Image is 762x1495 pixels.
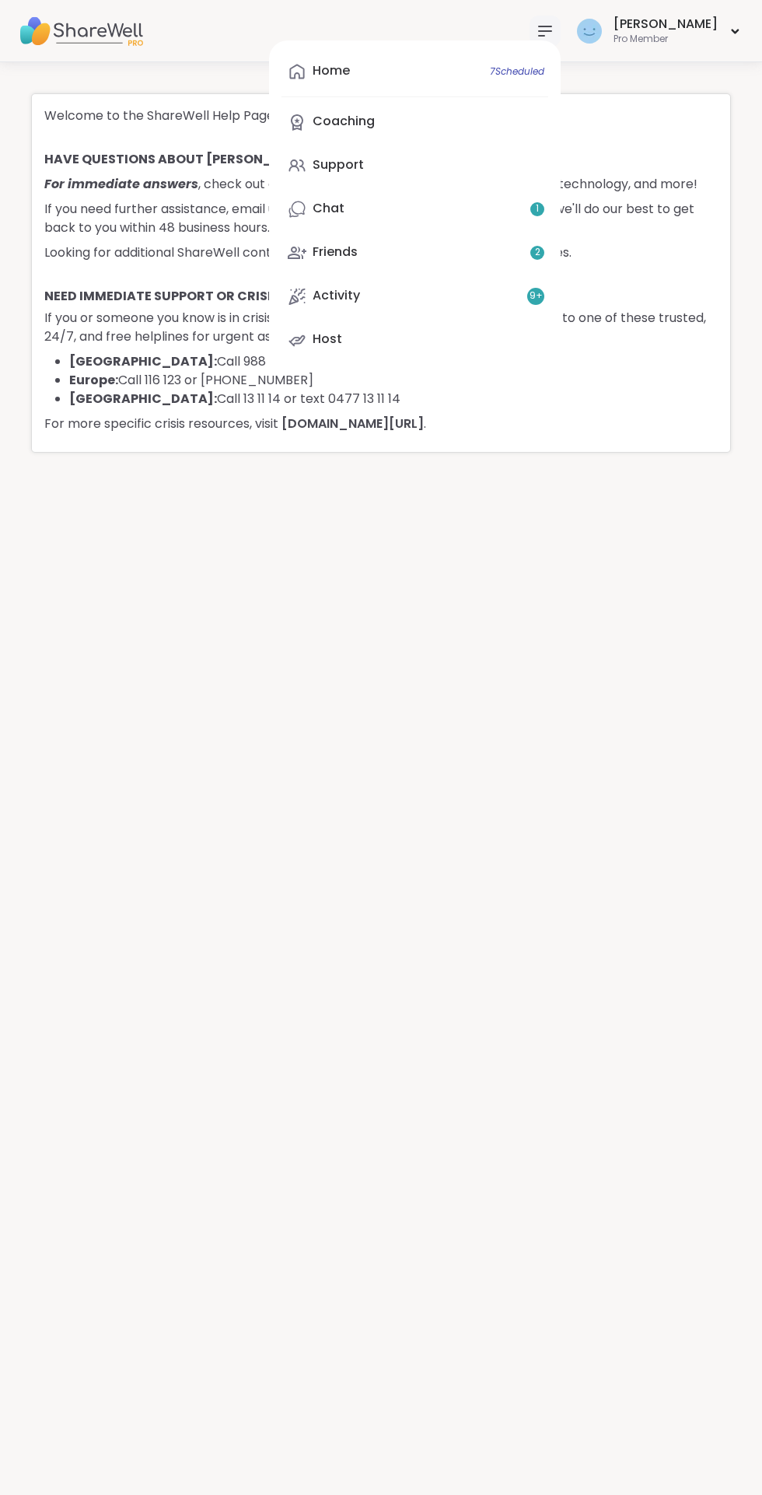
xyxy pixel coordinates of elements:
[613,16,718,33] div: [PERSON_NAME]
[577,19,602,44] img: Cyndy
[313,156,364,173] div: Support
[313,287,360,304] div: Activity
[69,371,118,389] b: Europe:
[44,287,718,309] h4: NEED IMMEDIATE SUPPORT OR CRISIS RESOURCES?
[490,65,544,78] span: 7 Scheduled
[313,200,344,217] div: Chat
[44,150,718,175] h4: HAVE QUESTIONS ABOUT [PERSON_NAME]?
[281,278,548,315] a: Activity9+
[313,331,342,348] div: Host
[313,243,358,261] div: Friends
[69,390,217,408] b: [GEOGRAPHIC_DATA]:
[530,289,543,303] span: 9 +
[281,147,548,184] a: Support
[19,4,143,58] img: ShareWell Nav Logo
[536,202,539,215] span: 1
[44,309,718,346] p: If you or someone you know is in crisis or contemplating self-harm, please reach out to one of th...
[535,246,540,259] span: 2
[313,113,375,130] div: Coaching
[44,415,718,433] p: For more specific crisis resources, visit .
[613,33,718,46] div: Pro Member
[281,103,548,141] a: Coaching
[44,107,718,125] p: Welcome to the ShareWell Help Page!
[44,243,718,262] p: Looking for additional ShareWell content? Visit our for more insights and updates.
[281,415,424,432] a: [DOMAIN_NAME][URL]
[281,321,548,359] a: Host
[69,352,718,371] li: Call 988
[281,191,548,228] a: Chat1
[281,53,548,90] a: Home7Scheduled
[313,62,350,79] div: Home
[69,390,718,408] li: Call 13 11 14 or text 0477 13 11 14
[44,175,718,194] p: , check out our for inquiries about membership, billing, technology, and more!
[69,352,217,370] b: [GEOGRAPHIC_DATA]:
[281,234,548,271] a: Friends2
[44,175,198,193] span: For immediate answers
[44,200,718,237] p: If you need further assistance, email us at , and we'll do our best to get back to you within 48 ...
[69,371,718,390] li: Call 116 123 or [PHONE_NUMBER]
